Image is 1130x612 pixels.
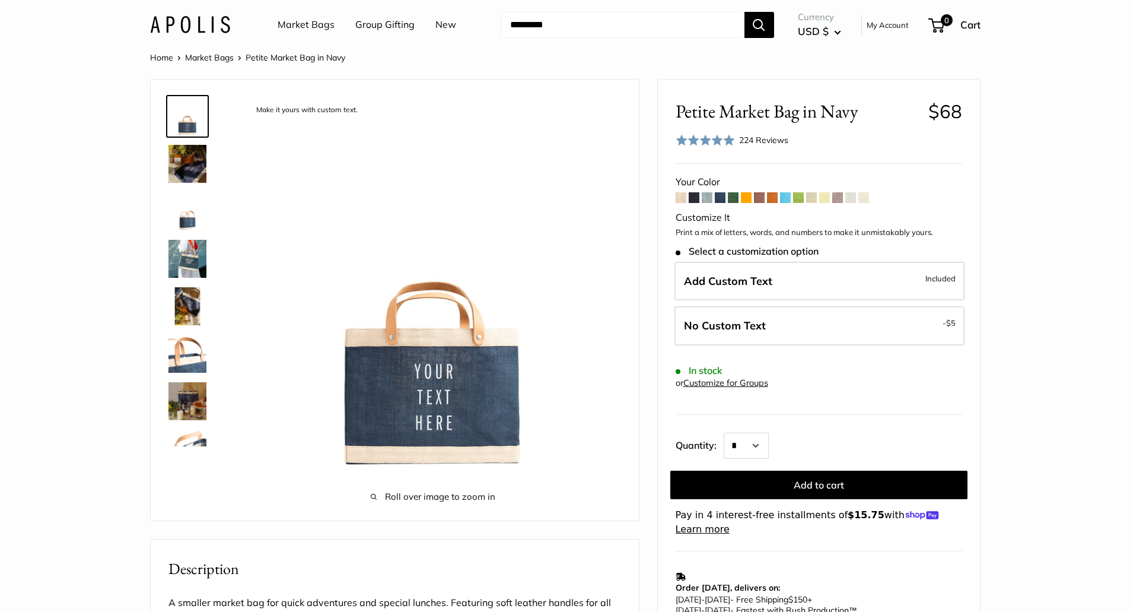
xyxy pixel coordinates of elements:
[674,306,965,345] label: Leave Blank
[676,365,722,376] span: In stock
[701,594,705,605] span: -
[798,25,829,37] span: USD $
[501,12,744,38] input: Search...
[705,594,730,605] span: [DATE]
[166,380,209,423] a: Petite Market Bag in Navy
[246,52,345,63] span: Petite Market Bag in Navy
[676,429,724,459] label: Quantity:
[166,427,209,470] a: description_Inner pocket good for daily drivers.
[166,332,209,375] a: description_Super soft and durable leather handles.
[943,316,956,330] span: -
[684,274,772,288] span: Add Custom Text
[246,97,621,473] img: description_Make it yours with custom text.
[798,22,841,41] button: USD $
[150,50,345,65] nav: Breadcrumb
[683,378,768,388] a: Customize for Groups
[185,52,234,63] a: Market Bags
[168,430,206,468] img: description_Inner pocket good for daily drivers.
[676,594,701,605] span: [DATE]
[676,227,962,239] p: Print a mix of letters, words, and numbers to make it unmistakably yours.
[676,582,780,593] strong: Order [DATE], delivers on:
[670,471,967,499] button: Add to cart
[676,173,962,191] div: Your Color
[946,318,956,328] span: $5
[246,489,621,505] span: Roll over image to zoom in
[960,18,981,31] span: Cart
[355,16,415,34] a: Group Gifting
[168,557,621,581] h2: Description
[925,271,956,286] span: Included
[940,14,952,26] span: 0
[166,190,209,233] a: Petite Market Bag in Navy
[867,18,909,32] a: My Account
[150,16,230,33] img: Apolis
[166,237,209,280] a: Petite Market Bag in Navy
[744,12,774,38] button: Search
[168,382,206,420] img: Petite Market Bag in Navy
[739,135,788,145] span: 224 Reviews
[435,16,456,34] a: New
[674,262,965,301] label: Add Custom Text
[250,102,364,118] div: Make it yours with custom text.
[930,15,981,34] a: 0 Cart
[166,285,209,328] a: Petite Market Bag in Navy
[168,145,206,183] img: Petite Market Bag in Navy
[684,319,766,332] span: No Custom Text
[168,192,206,230] img: Petite Market Bag in Navy
[676,375,768,391] div: or
[928,100,962,123] span: $68
[788,594,807,605] span: $150
[168,97,206,135] img: description_Make it yours with custom text.
[168,335,206,373] img: description_Super soft and durable leather handles.
[166,95,209,138] a: description_Make it yours with custom text.
[168,287,206,325] img: Petite Market Bag in Navy
[150,52,173,63] a: Home
[798,9,841,26] span: Currency
[676,209,962,227] div: Customize It
[166,142,209,185] a: Petite Market Bag in Navy
[278,16,335,34] a: Market Bags
[676,100,919,122] span: Petite Market Bag in Navy
[168,240,206,278] img: Petite Market Bag in Navy
[676,246,819,257] span: Select a customization option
